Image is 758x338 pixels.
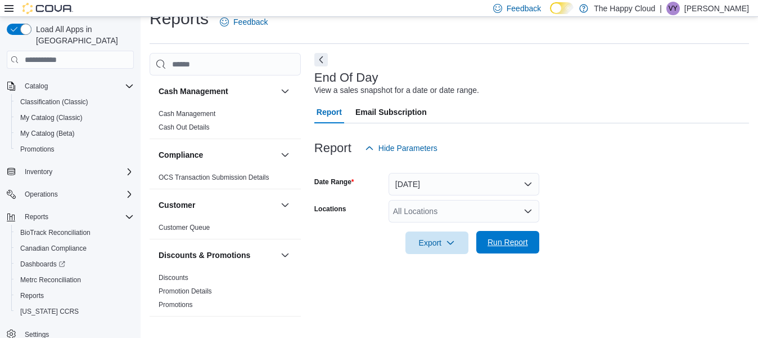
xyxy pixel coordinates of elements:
span: Export [412,232,462,254]
button: Operations [2,186,138,202]
a: BioTrack Reconciliation [16,226,95,239]
button: Canadian Compliance [11,241,138,256]
button: Customer [159,199,276,211]
span: My Catalog (Classic) [20,113,83,122]
span: BioTrack Reconciliation [16,226,134,239]
p: | [660,2,662,15]
button: Promotions [11,141,138,157]
span: Canadian Compliance [16,242,134,255]
button: Hide Parameters [360,137,442,159]
a: Classification (Classic) [16,95,93,109]
span: Reports [16,289,134,303]
div: Compliance [150,171,301,189]
span: Promotion Details [159,287,212,296]
button: Reports [20,210,53,224]
button: Operations [20,188,62,201]
button: Discounts & Promotions [278,248,292,262]
button: Compliance [278,148,292,162]
span: Catalog [25,82,48,91]
span: Feedback [507,3,541,14]
a: Feedback [215,11,272,33]
div: View a sales snapshot for a date or date range. [314,84,479,96]
span: VY [669,2,678,15]
span: Dark Mode [550,14,551,15]
span: Catalog [20,79,134,93]
span: OCS Transaction Submission Details [159,173,269,182]
label: Locations [314,204,346,214]
a: My Catalog (Beta) [16,127,79,140]
button: Catalog [20,79,52,93]
h3: Finance [159,327,188,338]
button: Discounts & Promotions [159,250,276,261]
span: Load All Apps in [GEOGRAPHIC_DATA] [31,24,134,46]
button: Metrc Reconciliation [11,272,138,288]
span: Promotions [159,300,193,309]
button: Compliance [159,149,276,161]
h3: Discounts & Promotions [159,250,250,261]
a: OCS Transaction Submission Details [159,174,269,181]
span: Cash Out Details [159,123,210,132]
span: Dashboards [20,260,65,269]
a: Dashboards [11,256,138,272]
button: [US_STATE] CCRS [11,304,138,319]
span: My Catalog (Classic) [16,111,134,124]
a: My Catalog (Classic) [16,111,87,124]
button: Customer [278,198,292,212]
span: My Catalog (Beta) [16,127,134,140]
button: Cash Management [278,84,292,98]
h3: Customer [159,199,195,211]
a: Promotions [16,143,59,156]
span: Run Report [488,237,528,248]
span: Customer Queue [159,223,210,232]
span: Metrc Reconciliation [20,275,81,284]
button: Cash Management [159,86,276,97]
a: Cash Out Details [159,123,210,131]
span: Reports [20,210,134,224]
a: Discounts [159,274,188,282]
a: [US_STATE] CCRS [16,305,83,318]
button: [DATE] [389,173,539,195]
button: Next [314,53,328,66]
button: Classification (Classic) [11,94,138,110]
button: Catalog [2,78,138,94]
button: Finance [159,327,276,338]
span: Discounts [159,273,188,282]
button: BioTrack Reconciliation [11,225,138,241]
span: Inventory [25,167,52,176]
span: Reports [20,291,44,300]
h3: End Of Day [314,71,378,84]
span: My Catalog (Beta) [20,129,75,138]
span: Operations [20,188,134,201]
label: Date Range [314,177,354,186]
button: Inventory [20,165,57,179]
span: Reports [25,212,48,221]
div: Discounts & Promotions [150,271,301,316]
p: The Happy Cloud [594,2,655,15]
span: Promotions [16,143,134,156]
a: Promotions [159,301,193,309]
button: Export [405,232,468,254]
span: Cash Management [159,109,215,118]
a: Promotion Details [159,287,212,295]
img: Cova [22,3,73,14]
span: Hide Parameters [378,143,437,154]
a: Dashboards [16,257,70,271]
button: Open list of options [524,207,533,216]
button: Reports [2,209,138,225]
span: Operations [25,190,58,199]
span: Classification (Classic) [20,97,88,106]
div: Customer [150,221,301,239]
span: Washington CCRS [16,305,134,318]
span: Inventory [20,165,134,179]
a: Metrc Reconciliation [16,273,85,287]
span: Dashboards [16,257,134,271]
button: My Catalog (Classic) [11,110,138,126]
button: My Catalog (Beta) [11,126,138,141]
span: Metrc Reconciliation [16,273,134,287]
span: Classification (Classic) [16,95,134,109]
h1: Reports [150,7,209,30]
button: Reports [11,288,138,304]
button: Inventory [2,164,138,180]
a: Cash Management [159,110,215,118]
p: [PERSON_NAME] [684,2,749,15]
